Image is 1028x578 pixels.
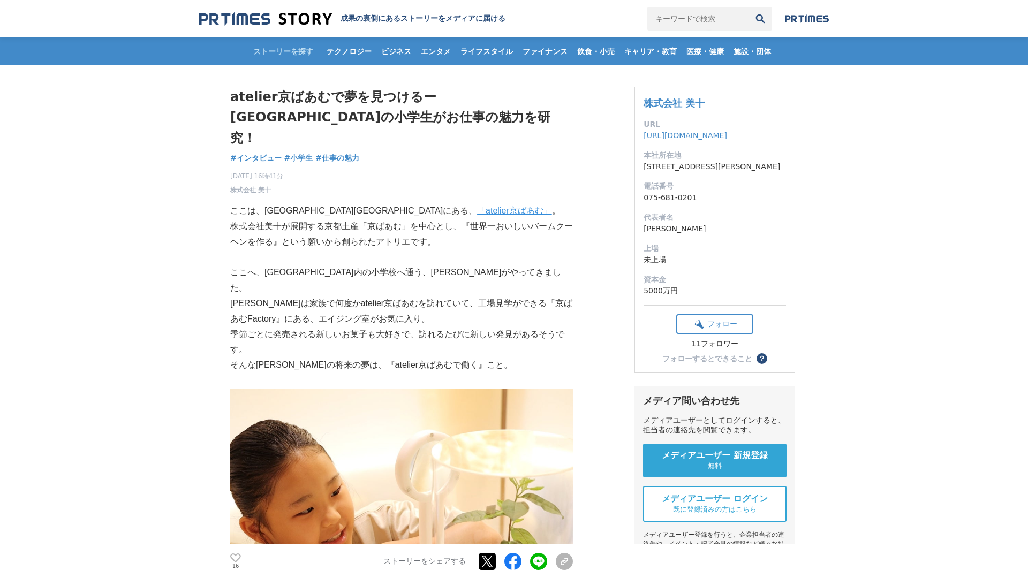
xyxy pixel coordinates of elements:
a: 株式会社 美十 [230,185,271,195]
img: prtimes [785,14,829,23]
span: ビジネス [377,47,415,56]
p: ここへ、[GEOGRAPHIC_DATA]内の小学校へ通う、[PERSON_NAME]がやってきました。 [230,265,573,296]
p: ストーリーをシェアする [383,557,466,566]
span: ファイナンス [518,47,572,56]
a: #仕事の魅力 [315,153,359,164]
div: メディアユーザーとしてログインすると、担当者の連絡先を閲覧できます。 [643,416,787,435]
span: 飲食・小売 [573,47,619,56]
span: ライフスタイル [456,47,517,56]
span: 医療・健康 [682,47,728,56]
dt: URL [644,119,786,130]
dt: 上場 [644,243,786,254]
p: 16 [230,564,241,569]
span: 施設・団体 [729,47,775,56]
a: 施設・団体 [729,37,775,65]
dd: 5000万円 [644,285,786,296]
a: ビジネス [377,37,415,65]
a: メディアユーザー ログイン 既に登録済みの方はこちら [643,486,787,522]
span: [DATE] 16時41分 [230,171,283,181]
span: メディアユーザー ログイン [662,493,768,505]
a: エンタメ [417,37,455,65]
a: [URL][DOMAIN_NAME] [644,131,727,140]
dt: 電話番号 [644,181,786,192]
a: 医療・健康 [682,37,728,65]
h2: 成果の裏側にあるストーリーをメディアに届ける [341,14,505,24]
a: 飲食・小売 [573,37,619,65]
span: キャリア・教育 [620,47,681,56]
span: 無料 [708,461,722,471]
button: ？ [757,353,767,364]
h1: atelier京ばあむで夢を見つけるー[GEOGRAPHIC_DATA]の小学生がお仕事の魅力を研究！ [230,87,573,148]
a: 「atelier京ばあむ」 [477,206,552,215]
p: そんな[PERSON_NAME]の将来の夢は、『atelier京ばあむで働く』こと。 [230,358,573,373]
img: 成果の裏側にあるストーリーをメディアに届ける [199,12,332,26]
p: ここは、[GEOGRAPHIC_DATA][GEOGRAPHIC_DATA]にある、 。 [230,203,573,219]
dt: 本社所在地 [644,150,786,161]
div: メディアユーザー登録を行うと、企業担当者の連絡先や、イベント・記者会見の情報など様々な特記情報を閲覧できます。 ※内容はストーリー・プレスリリースにより異なります。 [643,530,787,576]
dd: 075-681-0201 [644,192,786,203]
dt: 資本金 [644,274,786,285]
span: テクノロジー [322,47,376,56]
dd: [PERSON_NAME] [644,223,786,234]
a: #インタビュー [230,153,282,164]
dd: 未上場 [644,254,786,265]
a: テクノロジー [322,37,376,65]
a: ライフスタイル [456,37,517,65]
span: メディアユーザー 新規登録 [662,450,768,461]
p: [PERSON_NAME]は家族で何度かatelier京ばあむを訪れていて、工場見学ができる『京ばあむFactory』にある、エイジング室がお気に入り。 [230,296,573,327]
a: #小学生 [284,153,313,164]
dt: 代表者名 [644,212,786,223]
input: キーワードで検索 [647,7,749,31]
span: エンタメ [417,47,455,56]
span: #仕事の魅力 [315,153,359,163]
a: キャリア・教育 [620,37,681,65]
span: ？ [758,355,766,362]
button: フォロー [676,314,753,334]
button: 検索 [749,7,772,31]
a: 成果の裏側にあるストーリーをメディアに届ける 成果の裏側にあるストーリーをメディアに届ける [199,12,505,26]
a: ファイナンス [518,37,572,65]
p: 株式会社美十が展開する京都土産「京ばあむ」を中心とし、『世界一おいしいバームクーヘンを作る』という願いから創られたアトリエです。 [230,219,573,250]
div: 11フォロワー [676,339,753,349]
span: 既に登録済みの方はこちら [673,505,757,514]
a: 株式会社 美十 [644,97,705,109]
span: #小学生 [284,153,313,163]
span: #インタビュー [230,153,282,163]
div: フォローするとできること [662,355,752,362]
dd: [STREET_ADDRESS][PERSON_NAME] [644,161,786,172]
div: メディア問い合わせ先 [643,394,787,407]
a: メディアユーザー 新規登録 無料 [643,444,787,477]
p: 季節ごとに発売される新しいお菓子も大好きで、訪れるたびに新しい発見があるそうです。 [230,327,573,358]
